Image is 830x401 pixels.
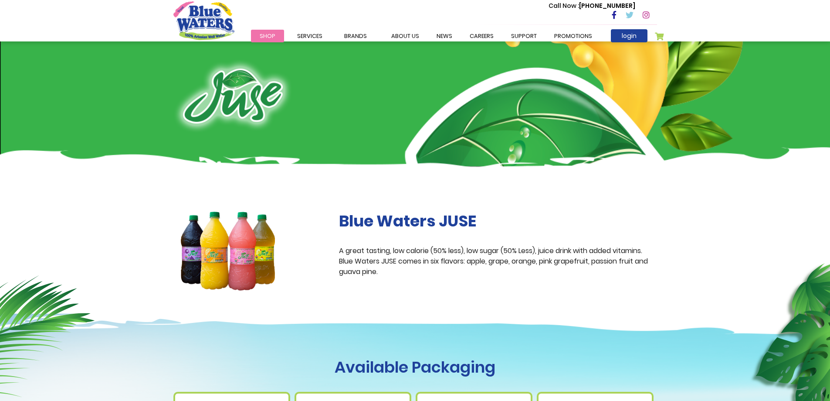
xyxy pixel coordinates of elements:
span: Brands [344,32,367,40]
h1: Available Packaging [173,358,657,377]
a: store logo [173,1,234,40]
h2: Blue Waters JUSE [339,212,657,230]
a: support [502,30,545,42]
a: Promotions [545,30,601,42]
a: about us [383,30,428,42]
p: A great tasting, low calorie (50% less), low sugar (50% Less), juice drink with added vitamins. B... [339,246,657,277]
p: [PHONE_NUMBER] [549,1,635,10]
span: Call Now : [549,1,579,10]
span: Shop [260,32,275,40]
a: careers [461,30,502,42]
a: News [428,30,461,42]
span: Services [297,32,322,40]
img: juse-logo.png [173,59,292,133]
a: login [611,29,647,42]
